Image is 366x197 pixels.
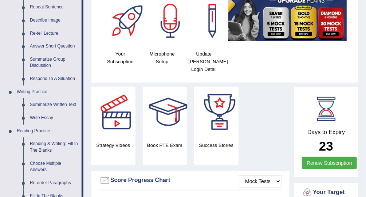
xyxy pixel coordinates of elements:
a: Summarize Group Discussion [27,53,82,72]
a: Summarize Written Text [27,98,82,111]
a: Re-tell Lecture [27,27,82,40]
a: Reading Practice [13,125,82,138]
a: Re-order Paragraphs [27,177,82,190]
a: Repeat Sentence [27,1,82,14]
a: Respond To A Situation [27,72,82,86]
h4: Days to Expiry [302,129,350,136]
a: Describe Image [27,14,82,27]
h4: Success Stories [194,141,239,149]
a: Write Essay [27,111,82,125]
h4: Update [PERSON_NAME] Login Detail [187,50,221,73]
a: Reading & Writing: Fill In The Blanks [27,137,82,157]
h4: Strategy Videos [91,141,135,149]
h4: Your Subscription [103,50,138,65]
b: 23 [319,139,333,153]
h4: Book PTE Exam [143,141,187,149]
a: Answer Short Question [27,40,82,53]
a: Renew Subscription [302,157,357,169]
a: Writing Practice [13,86,82,99]
div: Score Progress Chart [99,175,282,186]
a: Choose Multiple Answers [27,157,82,177]
h4: Microphone Setup [145,50,180,65]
